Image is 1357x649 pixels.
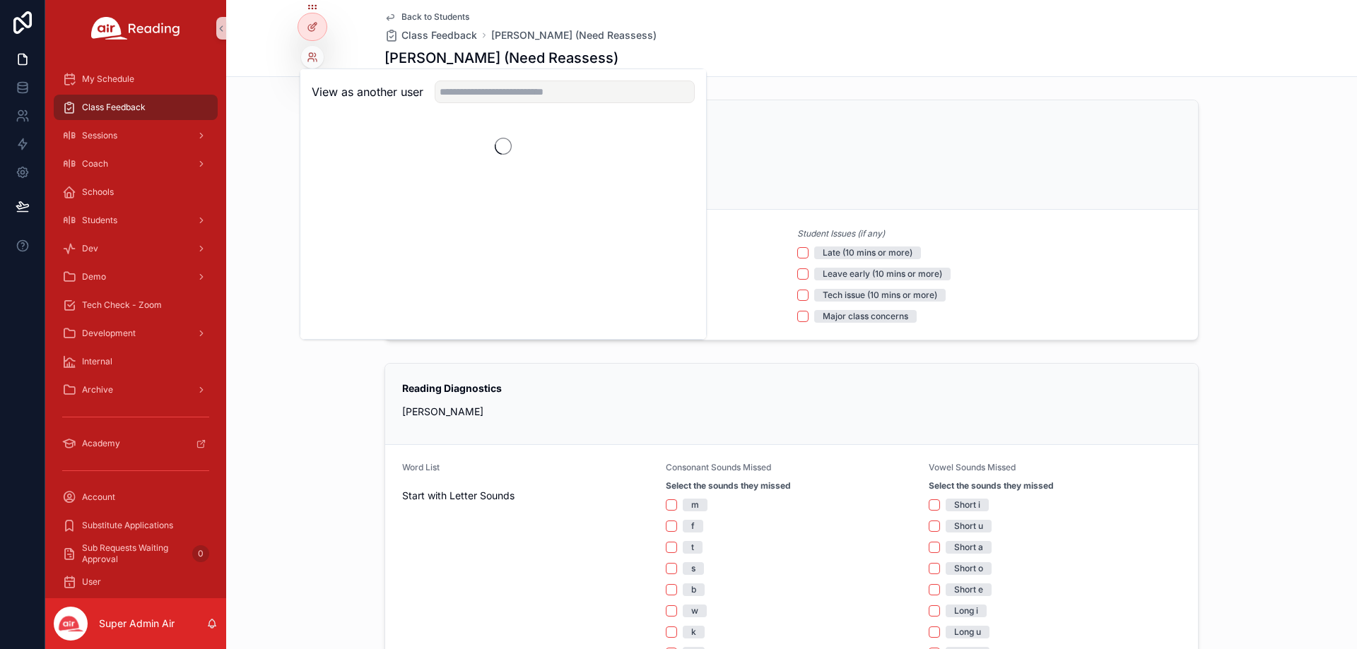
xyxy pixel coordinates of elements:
span: My Schedule [82,73,134,85]
a: Internal [54,349,218,374]
div: scrollable content [45,56,226,598]
div: w [691,605,698,617]
div: Short i [954,499,980,511]
div: Long u [954,626,981,638]
a: Coach [54,151,218,177]
div: 0 [192,545,209,562]
span: Academy [82,438,120,449]
a: Sessions [54,123,218,148]
em: Student Issues (if any) [797,228,885,239]
div: f [691,520,695,532]
a: Class Feedback [54,95,218,120]
span: Consonant Sounds Missed [666,462,771,472]
span: Start with Letter Sounds [402,489,654,503]
a: Sub Requests Waiting Approval0 [54,541,218,566]
div: t [691,541,694,554]
span: Demo [82,271,106,282]
span: Back to Students [401,11,469,23]
span: User [82,576,101,588]
span: Internal [82,356,112,367]
span: Archive [82,384,113,395]
span: Class Feedback [82,102,146,113]
a: Class Feedback [384,28,477,42]
span: Schools [82,186,114,198]
h1: [PERSON_NAME] (Need Reassess) [384,48,618,68]
span: Development [82,328,136,339]
p: [DATE] 12:50-1:20 pm | Kickoff w/ Makeup Diagnostic - 2 [402,169,1181,184]
a: Development [54,321,218,346]
span: Word List [402,462,440,472]
img: App logo [91,17,180,40]
div: Short o [954,562,983,575]
a: Archive [54,377,218,403]
div: k [691,626,696,638]
div: Short u [954,520,983,532]
span: Substitute Applications [82,520,173,531]
a: Demo [54,264,218,290]
div: Short e [954,583,983,596]
span: Tech Check - Zoom [82,299,162,311]
a: Dev [54,236,218,261]
div: b [691,583,696,596]
span: Class Feedback [401,28,477,42]
div: Short a [954,541,983,554]
a: User [54,569,218,595]
div: Leave early (10 mins or more) [823,268,942,280]
div: Tech issue (10 mins or more) [823,289,937,302]
span: Vowel Sounds Missed [929,462,1016,472]
a: My Schedule [54,66,218,92]
a: [PERSON_NAME] (Need Reassess) [491,28,657,42]
strong: Reading Diagnostics [402,382,502,394]
span: Coach [82,158,108,169]
a: Account [54,484,218,510]
strong: Select the sounds they missed [666,480,791,492]
p: [PERSON_NAME] [402,404,1181,419]
a: Academy [54,431,218,456]
a: Back to Students [384,11,469,23]
a: Students [54,208,218,233]
span: Students [82,215,117,226]
div: Long i [954,605,978,617]
div: Late (10 mins or more) [823,246,912,259]
h2: View as another user [312,83,423,100]
div: s [691,562,695,575]
span: Sub Requests Waiting Approval [82,542,187,565]
span: Sessions [82,130,117,141]
strong: Select the sounds they missed [929,480,1054,492]
div: Major class concerns [823,310,908,323]
a: Tech Check - Zoom [54,292,218,318]
div: m [691,499,699,511]
span: Account [82,492,115,503]
span: Dev [82,243,98,254]
a: Substitute Applications [54,513,218,538]
p: Super Admin Air [99,617,175,631]
a: Schools [54,179,218,205]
